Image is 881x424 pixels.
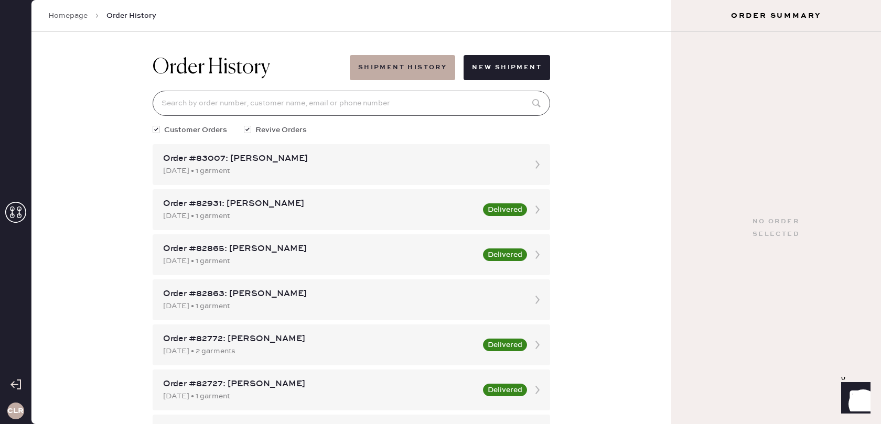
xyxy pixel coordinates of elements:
[464,55,550,80] button: New Shipment
[163,198,477,210] div: Order #82931: [PERSON_NAME]
[34,70,845,83] div: Packing slip
[483,384,527,396] button: Delivered
[34,325,845,338] div: Reformation [GEOGRAPHIC_DATA]
[34,177,102,191] th: ID
[642,385,845,398] td: 1
[163,210,477,222] div: [DATE] • 1 garment
[255,124,307,136] span: Revive Orders
[163,345,477,357] div: [DATE] • 2 garments
[163,288,521,300] div: Order #82863: [PERSON_NAME]
[831,377,876,422] iframe: Front Chat
[102,177,809,191] th: Description
[163,300,521,312] div: [DATE] • 1 garment
[34,124,845,161] div: # 86386 [PERSON_NAME] Real [EMAIL_ADDRESS][DOMAIN_NAME]
[48,10,88,21] a: Homepage
[424,13,455,44] img: logo
[163,255,477,267] div: [DATE] • 1 garment
[34,312,845,325] div: Shipment #108556
[34,353,845,366] div: Orders In Shipment :
[163,333,477,345] div: Order #82772: [PERSON_NAME]
[483,339,527,351] button: Delivered
[163,165,521,177] div: [DATE] • 1 garment
[34,300,845,312] div: Shipment Summary
[34,111,845,124] div: Customer information
[163,390,477,402] div: [DATE] • 1 garment
[34,83,845,95] div: Order # 83468
[149,371,341,385] th: Order Date
[483,203,527,216] button: Delivered
[808,177,845,191] th: QTY
[153,55,270,80] h1: Order History
[164,124,227,136] span: Customer Orders
[424,242,455,274] img: logo
[34,191,102,204] td: 1012818
[483,248,527,261] button: Delivered
[163,153,521,165] div: Order #83007: [PERSON_NAME]
[753,215,800,241] div: No order selected
[671,10,881,21] h3: Order Summary
[34,371,149,385] th: ID
[642,371,845,385] th: # Garments
[102,191,809,204] td: Jeans - Reformation - [PERSON_NAME] Low Rise Slouchy Wide Leg Jeans Ondine - Size: 27
[341,385,642,398] td: [PERSON_NAME]
[163,378,477,390] div: Order #82727: [PERSON_NAME]
[149,385,341,398] td: [DATE]
[401,411,478,420] img: logo
[808,191,845,204] td: 1
[401,207,478,215] img: Logo
[350,55,455,80] button: Shipment History
[163,243,477,255] div: Order #82865: [PERSON_NAME]
[341,371,642,385] th: Customer
[153,91,550,116] input: Search by order number, customer name, email or phone number
[106,10,156,21] span: Order History
[7,407,24,415] h3: CLR
[34,385,149,398] td: 83468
